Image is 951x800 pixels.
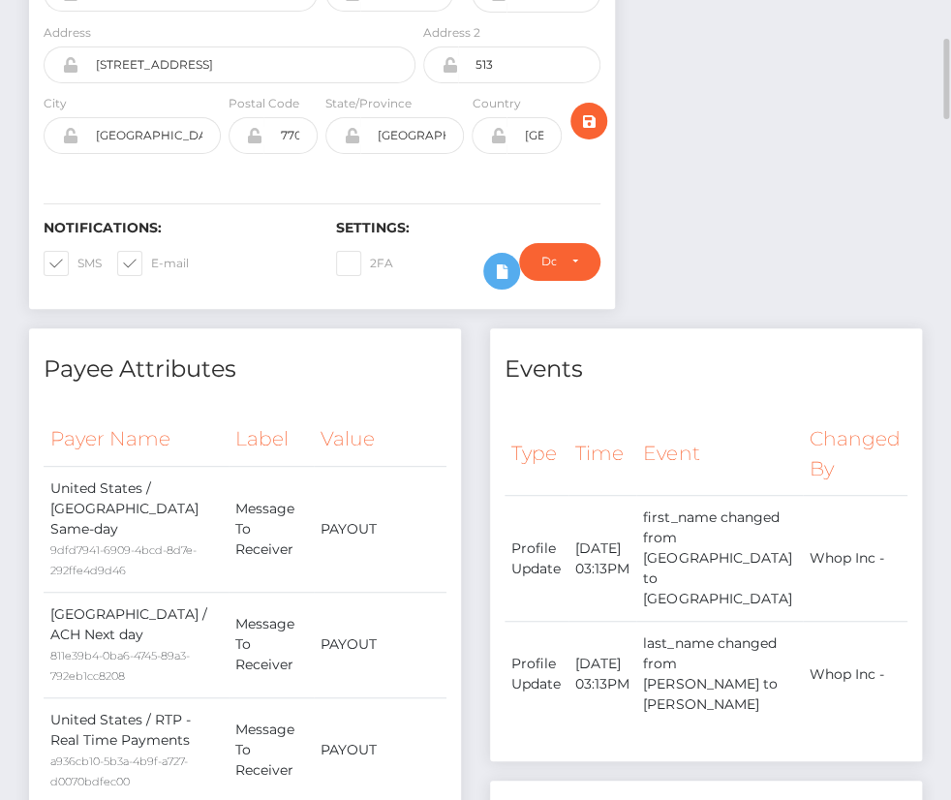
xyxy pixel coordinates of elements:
[44,95,67,112] label: City
[314,413,446,466] th: Value
[568,496,637,622] td: [DATE] 03:13PM
[541,254,555,269] div: Do not require
[50,649,190,683] small: 811e39b4-0ba6-4745-89a3-792eb1cc8208
[44,251,102,276] label: SMS
[314,592,446,697] td: PAYOUT
[314,466,446,592] td: PAYOUT
[636,413,802,495] th: Event
[505,353,907,386] h4: Events
[44,466,229,592] td: United States / [GEOGRAPHIC_DATA] Same-day
[423,24,480,42] label: Address 2
[117,251,189,276] label: E-mail
[336,220,599,236] h6: Settings:
[50,543,197,577] small: 9dfd7941-6909-4bcd-8d7e-292ffe4d9d46
[472,95,520,112] label: Country
[44,413,229,466] th: Payer Name
[229,466,314,592] td: Message To Receiver
[519,243,599,280] button: Do not require
[44,24,91,42] label: Address
[44,353,446,386] h4: Payee Attributes
[229,95,299,112] label: Postal Code
[803,496,907,622] td: Whop Inc -
[325,95,412,112] label: State/Province
[505,622,568,727] td: Profile Update
[229,413,314,466] th: Label
[636,496,802,622] td: first_name changed from [GEOGRAPHIC_DATA] to [GEOGRAPHIC_DATA]
[44,220,307,236] h6: Notifications:
[505,496,568,622] td: Profile Update
[568,413,637,495] th: Time
[336,251,393,276] label: 2FA
[803,622,907,727] td: Whop Inc -
[44,592,229,697] td: [GEOGRAPHIC_DATA] / ACH Next day
[229,592,314,697] td: Message To Receiver
[803,413,907,495] th: Changed By
[636,622,802,727] td: last_name changed from [PERSON_NAME] to [PERSON_NAME]
[50,754,188,788] small: a936cb10-5b3a-4b9f-a727-d0070bdfec00
[505,413,568,495] th: Type
[568,622,637,727] td: [DATE] 03:13PM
